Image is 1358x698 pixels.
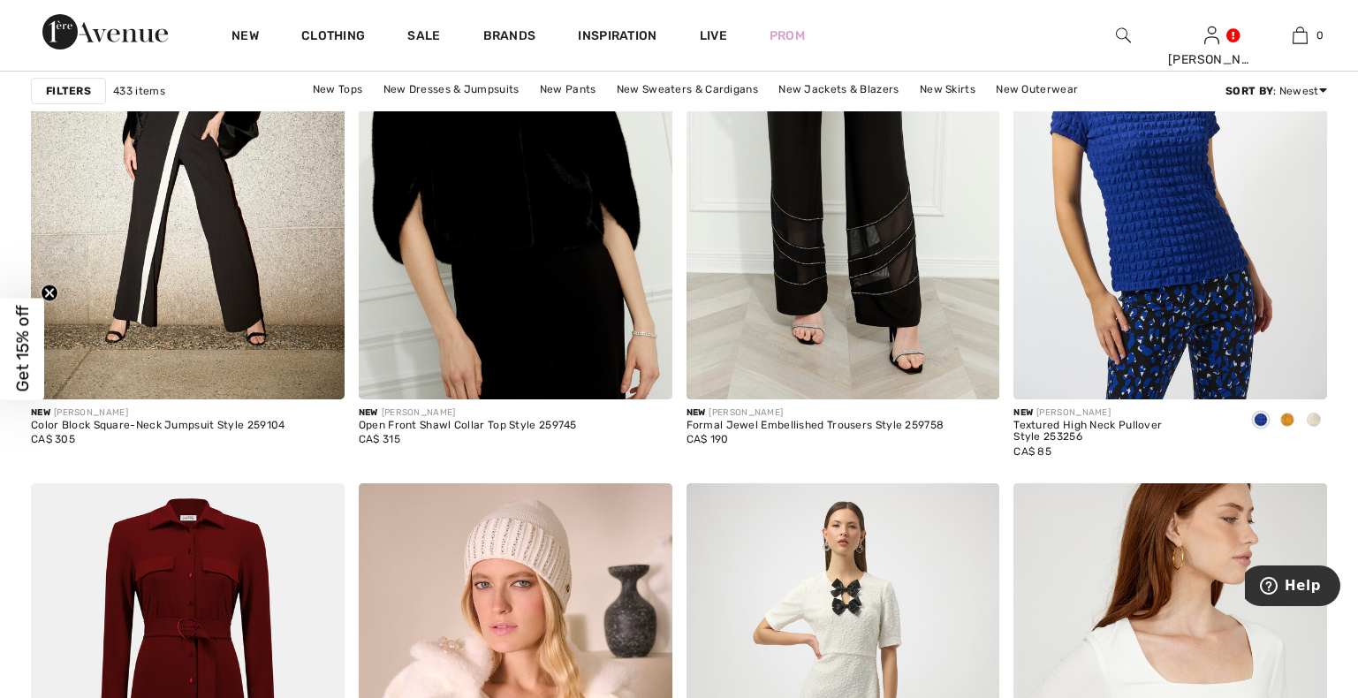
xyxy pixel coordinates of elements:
[483,28,536,47] a: Brands
[301,28,365,47] a: Clothing
[1225,85,1273,97] strong: Sort By
[375,78,528,101] a: New Dresses & Jumpsuits
[1316,27,1324,43] span: 0
[304,78,371,101] a: New Tops
[407,28,440,47] a: Sale
[911,78,984,101] a: New Skirts
[1204,27,1219,43] a: Sign In
[12,306,33,392] span: Get 15% off
[700,27,727,45] a: Live
[1013,420,1233,444] div: Textured High Neck Pullover Style 253256
[1274,406,1301,436] div: Medallion
[231,28,259,47] a: New
[1256,25,1343,46] a: 0
[687,407,706,418] span: New
[608,78,767,101] a: New Sweaters & Cardigans
[770,27,805,45] a: Prom
[42,14,168,49] img: 1ère Avenue
[46,83,91,99] strong: Filters
[31,420,285,432] div: Color Block Square-Neck Jumpsuit Style 259104
[31,407,50,418] span: New
[770,78,907,101] a: New Jackets & Blazers
[1225,83,1327,99] div: : Newest
[1116,25,1131,46] img: search the website
[31,433,75,445] span: CA$ 305
[113,83,165,99] span: 433 items
[359,406,577,420] div: [PERSON_NAME]
[1013,406,1233,420] div: [PERSON_NAME]
[687,420,945,432] div: Formal Jewel Embellished Trousers Style 259758
[359,433,400,445] span: CA$ 315
[1013,407,1033,418] span: New
[1301,406,1327,436] div: Vanilla 30
[359,407,378,418] span: New
[1245,565,1340,610] iframe: Opens a widget where you can find more information
[31,406,285,420] div: [PERSON_NAME]
[1293,25,1308,46] img: My Bag
[1168,50,1255,69] div: [PERSON_NAME]
[1013,445,1051,458] span: CA$ 85
[687,433,729,445] span: CA$ 190
[1204,25,1219,46] img: My Info
[687,406,945,420] div: [PERSON_NAME]
[359,420,577,432] div: Open Front Shawl Collar Top Style 259745
[987,78,1087,101] a: New Outerwear
[578,28,656,47] span: Inspiration
[41,285,58,302] button: Close teaser
[531,78,605,101] a: New Pants
[1248,406,1274,436] div: Royal Sapphire 163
